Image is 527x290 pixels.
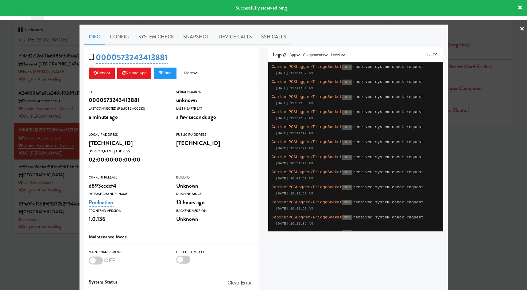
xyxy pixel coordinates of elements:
span: [DATE] 10:51:23 AM [276,162,313,165]
div: Serial Number [176,89,254,95]
div: Last Heartbeat [176,106,254,112]
span: a minute ago [89,113,118,121]
div: 0000573243413881 [89,95,167,105]
span: received system check request [353,95,424,99]
span: received system check request [353,230,424,235]
span: INFO [342,215,352,220]
span: INFO [342,185,352,190]
div: Public IP Address [176,132,254,138]
button: App [288,52,301,58]
span: INFO [342,65,352,70]
a: Snapshot [179,29,214,45]
span: CabinetPOSLogger/FridgeSocket [272,95,342,99]
span: CabinetPOSLogger/FridgeSocket [272,110,342,114]
span: CabinetPOSLogger/FridgeSocket [272,65,342,69]
span: received system check request [353,80,424,84]
div: [TECHNICAL_ID] [176,138,254,148]
div: Frontend Version [89,208,167,214]
span: INFO [342,155,352,160]
span: CabinetPOSLogger/FridgeSocket [272,155,342,159]
div: ID [89,89,167,95]
span: [DATE] 10:11:36 AM [276,222,313,225]
span: CabinetPOSLogger/FridgeSocket [272,140,342,144]
span: [DATE] 11:51:37 AM [276,71,313,75]
a: Config [105,29,134,45]
span: INFO [342,110,352,115]
div: Local IP Address [89,132,167,138]
span: OFF [104,256,115,265]
a: 0000573243413881 [96,52,168,64]
button: Ping [154,68,176,79]
span: CabinetPOSLogger/FridgeSocket [272,185,342,190]
span: [DATE] 11:11:42 AM [276,131,313,135]
button: Reboot [89,68,115,79]
div: 1.0.136 [89,214,167,224]
span: CabinetPOSLogger/FridgeSocket [272,170,342,174]
div: 02:00:00:00:00:00 [89,155,167,165]
span: [DATE] 10:21:51 AM [276,207,313,210]
div: Running Since [176,191,254,197]
span: Successfully received ping [235,4,287,11]
a: × [520,20,525,39]
span: Logs [273,51,282,58]
button: Clear Error [225,277,254,288]
span: INFO [342,230,352,235]
a: Link [426,52,439,58]
span: received system check request [353,140,424,144]
div: [TECHNICAL_ID] [89,138,167,148]
div: Unknown [176,181,254,191]
div: unknown [176,95,254,105]
span: [DATE] 11:41:34 AM [276,86,313,90]
div: Maintenance Mode [89,249,167,255]
span: INFO [342,200,352,205]
span: received system check request [353,125,424,129]
span: received system check request [353,200,424,205]
span: INFO [342,125,352,130]
span: [DATE] 11:02:21 AM [276,147,313,150]
span: CabinetPOSLogger/FridgeSocket [272,200,342,205]
div: Build Id [176,174,254,181]
span: System Status [89,278,118,285]
div: Backend Version [176,208,254,214]
span: CabinetPOSLogger/FridgeSocket [272,80,342,84]
span: INFO [342,95,352,100]
span: received system check request [353,110,424,114]
span: INFO [342,80,352,85]
span: 13 hours ago [176,198,205,206]
div: Use Custom Text [176,249,254,255]
span: INFO [342,170,352,175]
span: a few seconds ago [176,113,216,121]
span: Maintenance Mode [89,233,127,240]
span: INFO [342,140,352,145]
span: received system check request [353,155,424,159]
a: Device Calls [214,29,257,45]
a: Production [89,198,114,207]
a: Info [84,29,105,45]
span: received system check request [353,185,424,190]
div: Current Release [89,174,167,181]
span: received system check request [353,215,424,220]
div: Last Connected (Remote Access) [89,106,167,112]
span: CabinetPOSLogger/FridgeSocket [272,230,342,235]
span: [DATE] 10:41:51 AM [276,177,313,180]
div: [PERSON_NAME] Address [89,148,167,155]
button: Reload App [117,68,151,79]
span: CabinetPOSLogger/FridgeSocket [272,215,342,220]
div: Release Channel Name [89,191,167,197]
button: More [179,68,202,79]
span: received system check request [353,65,424,69]
span: CabinetPOSLogger/FridgeSocket [272,125,342,129]
a: SSH Calls [257,29,291,45]
div: d893ccdcf4 [89,181,167,191]
button: Components [301,52,329,58]
span: [DATE] 10:31:52 AM [276,192,313,195]
a: System Check [134,29,179,45]
span: [DATE] 11:21:52 AM [276,116,313,120]
span: [DATE] 11:31:58 AM [276,101,313,105]
button: Levels [329,52,347,58]
div: Unknown [176,214,254,224]
span: received system check request [353,170,424,174]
